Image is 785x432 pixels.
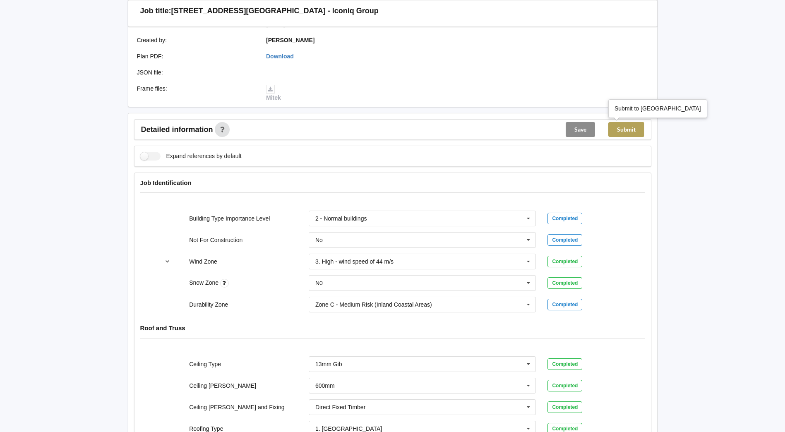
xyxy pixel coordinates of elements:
[315,216,367,221] div: 2 - Normal buildings
[189,258,217,265] label: Wind Zone
[159,254,175,269] button: reference-toggle
[140,179,645,187] h4: Job Identification
[608,122,644,137] button: Submit
[189,215,270,222] label: Building Type Importance Level
[315,280,323,286] div: N0
[189,382,256,389] label: Ceiling [PERSON_NAME]
[141,126,213,133] span: Detailed information
[131,68,261,77] div: JSON file :
[131,52,261,60] div: Plan PDF :
[315,426,382,432] div: 1. [GEOGRAPHIC_DATA]
[171,6,379,16] h3: [STREET_ADDRESS][GEOGRAPHIC_DATA] - Iconiq Group
[547,234,582,246] div: Completed
[131,36,261,44] div: Created by :
[189,279,220,286] label: Snow Zone
[315,361,342,367] div: 13mm Gib
[547,401,582,413] div: Completed
[266,53,294,60] a: Download
[189,361,221,367] label: Ceiling Type
[547,277,582,289] div: Completed
[315,404,365,410] div: Direct Fixed Timber
[547,213,582,224] div: Completed
[140,324,645,332] h4: Roof and Truss
[547,358,582,370] div: Completed
[547,256,582,267] div: Completed
[189,237,242,243] label: Not For Construction
[315,383,335,389] div: 600mm
[189,301,228,308] label: Durability Zone
[266,37,314,43] b: [PERSON_NAME]
[315,259,394,264] div: 3. High - wind speed of 44 m/s
[315,237,323,243] div: No
[140,6,171,16] h3: Job title:
[189,404,284,410] label: Ceiling [PERSON_NAME] and Fixing
[615,104,701,113] div: Submit to [GEOGRAPHIC_DATA]
[140,152,242,161] label: Expand references by default
[547,299,582,310] div: Completed
[547,380,582,391] div: Completed
[266,85,281,101] a: Mitek
[315,302,432,307] div: Zone C - Medium Risk (Inland Coastal Areas)
[131,84,261,102] div: Frame files :
[189,425,223,432] label: Roofing Type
